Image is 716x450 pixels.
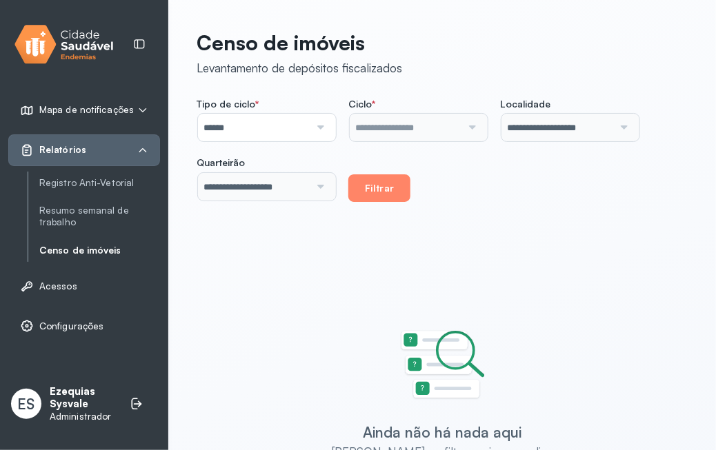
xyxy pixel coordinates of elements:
[197,30,402,55] p: Censo de imóveis
[50,385,116,411] p: Ezequias Sysvale
[20,279,148,293] a: Acessos
[197,61,402,75] div: Levantamento de depósitos fiscalizados
[39,320,103,332] span: Configurações
[348,174,410,202] button: Filtrar
[18,395,35,413] span: ES
[348,98,375,110] span: Ciclo
[39,177,160,189] a: Registro Anti-Vetorial
[50,411,116,422] p: Administrador
[197,98,259,110] span: Tipo de ciclo
[364,423,522,441] div: Ainda não há nada aqui
[39,242,160,259] a: Censo de imóveis
[39,144,86,156] span: Relatórios
[39,280,77,292] span: Acessos
[39,104,134,116] span: Mapa de notificações
[39,245,160,256] a: Censo de imóveis
[400,330,486,401] img: Imagem de estado vazio
[39,174,160,192] a: Registro Anti-Vetorial
[39,205,160,228] a: Resumo semanal de trabalho
[39,202,160,231] a: Resumo semanal de trabalho
[500,98,550,110] span: Localidade
[20,319,148,333] a: Configurações
[14,22,114,67] img: logo.svg
[197,156,245,169] span: Quarteirão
